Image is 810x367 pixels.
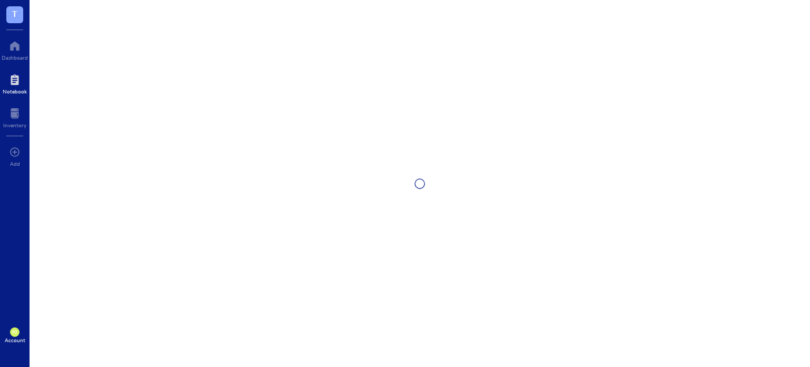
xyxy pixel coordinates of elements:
div: Account [5,337,25,343]
div: Notebook [3,88,27,95]
div: Add [10,161,20,167]
div: Inventory [3,122,26,128]
span: T [12,7,17,20]
a: Dashboard [2,37,28,61]
a: Notebook [3,71,27,95]
div: Dashboard [2,54,28,61]
span: PO [12,330,17,335]
a: Inventory [3,105,26,128]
